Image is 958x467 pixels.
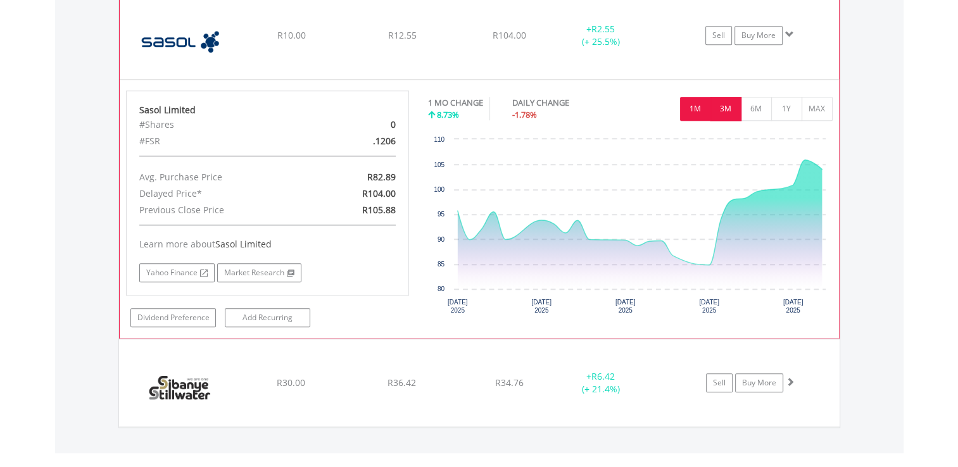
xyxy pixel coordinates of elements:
[438,211,445,218] text: 95
[553,23,648,48] div: + (+ 25.5%)
[428,97,483,109] div: 1 MO CHANGE
[706,373,733,392] a: Sell
[130,133,313,149] div: #FSR
[139,263,215,282] a: Yahoo Finance
[493,29,526,41] span: R104.00
[388,29,416,41] span: R12.55
[388,377,416,389] span: R36.42
[434,186,444,193] text: 100
[438,285,445,292] text: 80
[591,23,615,35] span: R2.55
[125,355,234,423] img: EQU.ZA.SSW.png
[130,308,216,327] a: Dividend Preference
[313,133,405,149] div: .1206
[512,109,537,120] span: -1.78%
[217,263,301,282] a: Market Research
[130,202,313,218] div: Previous Close Price
[434,161,444,168] text: 105
[448,299,468,314] text: [DATE] 2025
[680,97,711,121] button: 1M
[438,261,445,268] text: 85
[367,171,396,183] span: R82.89
[126,8,235,76] img: EQU.ZA.SOL.png
[362,187,396,199] span: R104.00
[531,299,551,314] text: [DATE] 2025
[277,377,305,389] span: R30.00
[434,136,444,143] text: 110
[553,370,649,395] div: + (+ 21.4%)
[734,26,783,45] a: Buy More
[705,26,732,45] a: Sell
[139,238,396,251] div: Learn more about
[130,185,313,202] div: Delayed Price*
[215,238,272,250] span: Sasol Limited
[615,299,636,314] text: [DATE] 2025
[130,169,313,185] div: Avg. Purchase Price
[591,370,615,382] span: R6.42
[225,308,310,327] a: Add Recurring
[783,299,804,314] text: [DATE] 2025
[710,97,741,121] button: 3M
[139,104,396,116] div: Sasol Limited
[735,373,783,392] a: Buy More
[277,29,305,41] span: R10.00
[437,109,459,120] span: 8.73%
[130,116,313,133] div: #Shares
[362,204,396,216] span: R105.88
[428,133,832,323] svg: Interactive chart
[512,97,614,109] div: DAILY CHANGE
[428,133,833,323] div: Chart. Highcharts interactive chart.
[438,236,445,243] text: 90
[741,97,772,121] button: 6M
[495,377,524,389] span: R34.76
[313,116,405,133] div: 0
[771,97,802,121] button: 1Y
[802,97,833,121] button: MAX
[699,299,719,314] text: [DATE] 2025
